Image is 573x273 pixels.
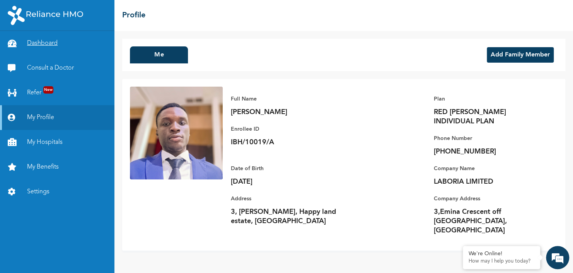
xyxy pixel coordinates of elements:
p: Company Name [434,164,542,173]
p: Enrollee ID [230,125,339,134]
div: We're Online! [469,251,534,257]
textarea: Type your message and hit 'Enter' [4,205,147,232]
p: How may I help you today? [469,258,534,264]
span: New [43,86,53,94]
div: FAQs [76,232,148,256]
p: [PHONE_NUMBER] [434,147,542,156]
p: Phone Number [434,134,542,143]
p: [DATE] [230,177,339,186]
span: Conversation [4,245,76,251]
p: Full Name [230,94,339,104]
button: Add Family Member [487,47,554,63]
p: RED [PERSON_NAME] INDIVIDUAL PLAN [434,107,542,126]
p: 3, [PERSON_NAME], Happy land estate, [GEOGRAPHIC_DATA] [230,207,339,226]
span: We're online! [45,94,107,172]
p: [PERSON_NAME] [230,107,339,117]
p: IBH/10019/A [230,138,339,147]
div: Chat with us now [40,43,130,53]
img: RelianceHMO's Logo [8,6,83,25]
p: Date of Birth [230,164,339,173]
p: Plan [434,94,542,104]
p: Company Address [434,194,542,203]
img: d_794563401_company_1708531726252_794563401 [14,39,31,58]
p: 3,Emina Crescent off [GEOGRAPHIC_DATA], [GEOGRAPHIC_DATA] [434,207,542,235]
h2: Profile [122,10,145,21]
img: Enrollee [130,87,223,179]
button: Me [130,46,188,63]
p: Address [230,194,339,203]
p: LABORIA LIMITED [434,177,542,186]
div: Minimize live chat window [127,4,145,22]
